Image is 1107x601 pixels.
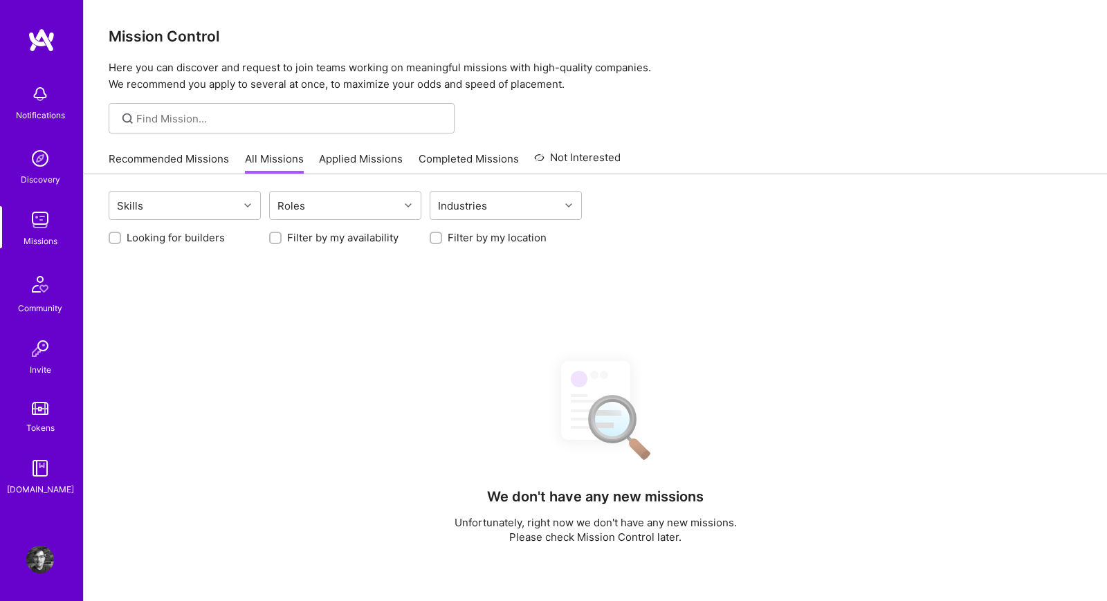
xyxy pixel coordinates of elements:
p: Unfortunately, right now we don't have any new missions. [455,515,737,530]
h3: Mission Control [109,28,1082,45]
img: Community [24,268,57,301]
a: All Missions [245,151,304,174]
p: Here you can discover and request to join teams working on meaningful missions with high-quality ... [109,59,1082,93]
div: [DOMAIN_NAME] [7,482,74,497]
i: icon Chevron [244,202,251,209]
div: Notifications [16,108,65,122]
i: icon Chevron [565,202,572,209]
img: No Results [537,349,655,470]
img: tokens [32,402,48,415]
div: Industries [434,196,491,216]
div: Community [18,301,62,315]
input: Find Mission... [136,111,444,126]
a: Recommended Missions [109,151,229,174]
h4: We don't have any new missions [487,488,704,505]
a: Completed Missions [419,151,519,174]
img: Invite [26,335,54,362]
img: guide book [26,454,54,482]
label: Looking for builders [127,230,225,245]
div: Skills [113,196,147,216]
p: Please check Mission Control later. [455,530,737,544]
div: Missions [24,234,57,248]
img: discovery [26,145,54,172]
a: Not Interested [534,149,621,174]
i: icon Chevron [405,202,412,209]
i: icon SearchGrey [120,111,136,127]
div: Invite [30,362,51,377]
img: User Avatar [26,546,54,573]
div: Roles [274,196,309,216]
div: Discovery [21,172,60,187]
a: User Avatar [23,546,57,573]
label: Filter by my availability [287,230,399,245]
img: bell [26,80,54,108]
img: logo [28,28,55,53]
a: Applied Missions [319,151,403,174]
div: Tokens [26,420,55,435]
img: teamwork [26,206,54,234]
label: Filter by my location [448,230,547,245]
